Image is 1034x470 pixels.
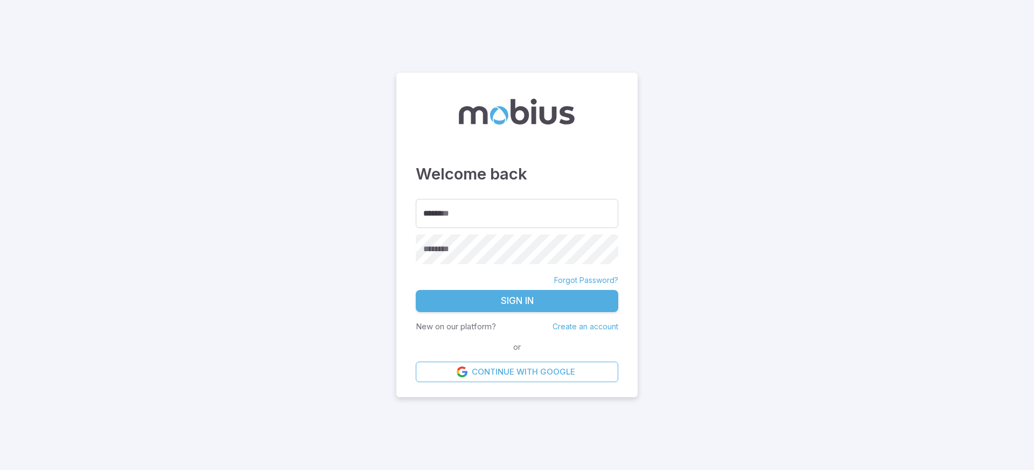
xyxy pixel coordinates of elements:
p: New on our platform? [416,321,496,333]
span: or [511,341,523,353]
h3: Welcome back [416,162,618,186]
a: Continue with Google [416,362,618,382]
a: Create an account [553,322,618,331]
a: Forgot Password? [554,275,618,286]
button: Sign In [416,290,618,313]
